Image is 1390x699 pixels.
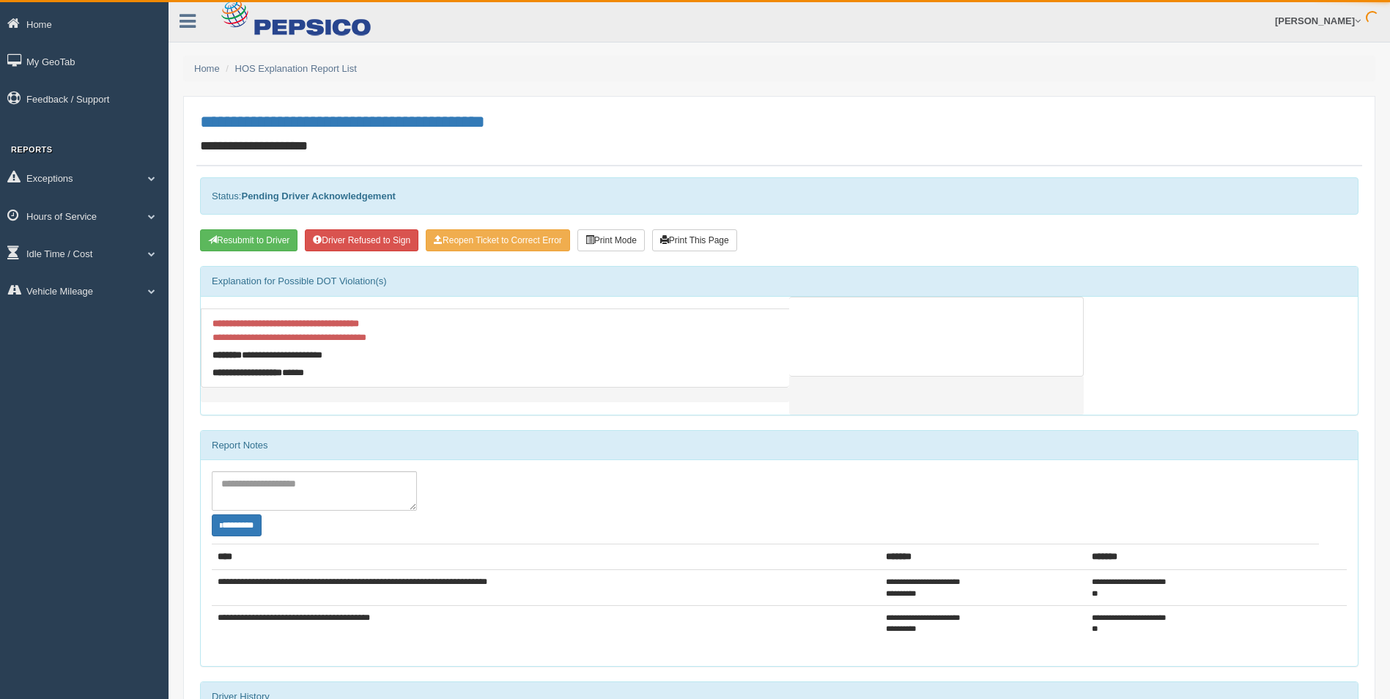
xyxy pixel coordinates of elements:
[426,229,570,251] button: Reopen Ticket
[201,431,1358,460] div: Report Notes
[194,63,220,74] a: Home
[652,229,737,251] button: Print This Page
[201,267,1358,296] div: Explanation for Possible DOT Violation(s)
[305,229,418,251] button: Driver Refused to Sign
[200,177,1358,215] div: Status:
[212,514,262,536] button: Change Filter Options
[235,63,357,74] a: HOS Explanation Report List
[200,229,297,251] button: Resubmit To Driver
[241,191,395,201] strong: Pending Driver Acknowledgement
[577,229,645,251] button: Print Mode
